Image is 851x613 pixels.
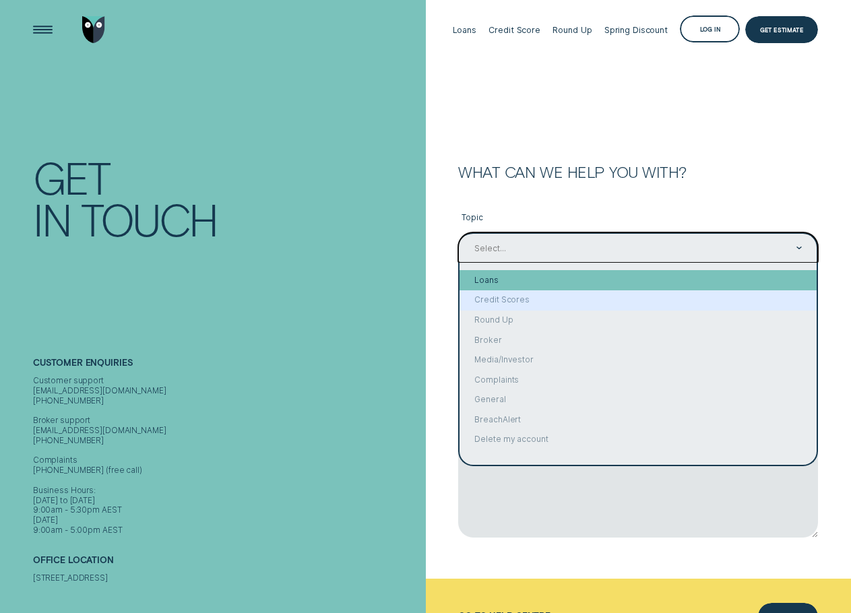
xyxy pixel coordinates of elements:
[460,311,817,331] div: Round Up
[33,157,420,240] h1: Get In Touch
[30,16,57,43] button: Open Menu
[474,243,505,253] div: Select...
[460,430,817,450] div: Delete my account
[81,199,217,240] div: Touch
[460,410,817,430] div: BreachAlert
[33,199,71,240] div: In
[604,25,668,35] div: Spring Discount
[460,390,817,410] div: General
[460,290,817,311] div: Credit Scores
[460,370,817,390] div: Complaints
[33,376,420,536] div: Customer support [EMAIL_ADDRESS][DOMAIN_NAME] [PHONE_NUMBER] Broker support [EMAIL_ADDRESS][DOMAI...
[458,205,818,233] label: Topic
[458,164,818,179] h2: What can we help you with?
[745,16,819,43] a: Get Estimate
[488,25,540,35] div: Credit Score
[453,25,476,35] div: Loans
[553,25,592,35] div: Round Up
[33,157,109,199] div: Get
[460,330,817,350] div: Broker
[33,358,420,376] h2: Customer Enquiries
[460,270,817,290] div: Loans
[460,350,817,370] div: Media/Investor
[82,16,104,43] img: Wisr
[680,15,740,42] button: Log in
[33,555,420,573] h2: Office Location
[33,573,420,583] div: [STREET_ADDRESS]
